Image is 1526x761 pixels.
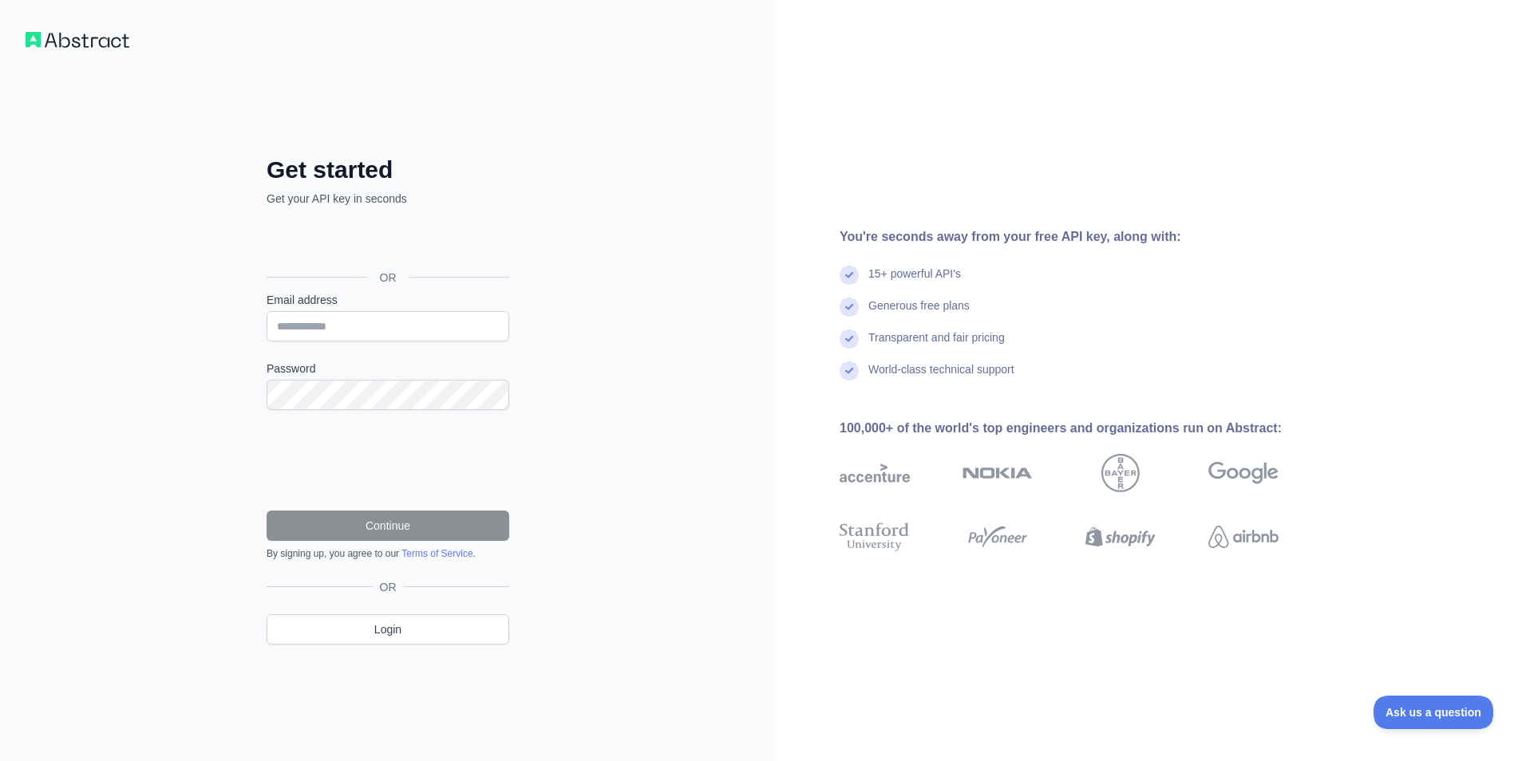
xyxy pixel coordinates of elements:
[267,429,509,491] iframe: reCAPTCHA
[1208,519,1279,554] img: airbnb
[267,191,509,207] p: Get your API key in seconds
[267,361,509,377] label: Password
[367,270,409,286] span: OR
[840,266,859,285] img: check mark
[1374,696,1494,729] iframe: Toggle Customer Support
[267,156,509,184] h2: Get started
[868,266,961,298] div: 15+ powerful API's
[868,329,1005,361] div: Transparent and fair pricing
[840,329,859,349] img: check mark
[840,361,859,380] img: check mark
[267,547,509,560] div: By signing up, you agree to our .
[868,361,1014,393] div: World-class technical support
[840,519,910,554] img: stanford university
[963,519,1033,554] img: payoneer
[267,614,509,645] a: Login
[26,32,129,48] img: Workflow
[868,298,970,329] div: Generous free plans
[259,224,514,259] iframe: “使用 Google 账号登录”按钮
[267,292,509,308] label: Email address
[840,227,1330,246] div: You're seconds away from your free API key, along with:
[401,548,472,559] a: Terms of Service
[374,579,403,595] span: OR
[1208,454,1279,492] img: google
[963,454,1033,492] img: nokia
[840,454,910,492] img: accenture
[267,511,509,541] button: Continue
[840,419,1330,438] div: 100,000+ of the world's top engineers and organizations run on Abstract:
[1101,454,1140,492] img: bayer
[1085,519,1156,554] img: shopify
[840,298,859,317] img: check mark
